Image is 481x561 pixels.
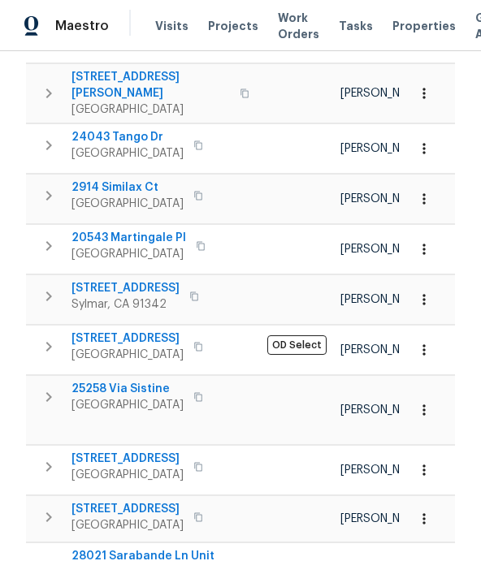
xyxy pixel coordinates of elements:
[340,143,426,154] span: [PERSON_NAME]
[340,464,426,476] span: [PERSON_NAME]
[340,344,426,356] span: [PERSON_NAME]
[155,18,188,34] span: Visits
[71,381,184,397] span: 25258 Via Sistine
[267,335,327,355] span: OD Select
[71,145,184,162] span: [GEOGRAPHIC_DATA]
[71,347,184,363] span: [GEOGRAPHIC_DATA]
[71,129,184,145] span: 24043 Tango Dr
[71,246,186,262] span: [GEOGRAPHIC_DATA]
[340,404,426,416] span: [PERSON_NAME]
[71,196,184,212] span: [GEOGRAPHIC_DATA]
[55,18,109,34] span: Maestro
[71,296,180,313] span: Sylmar, CA 91342
[71,517,184,533] span: [GEOGRAPHIC_DATA]
[340,88,426,99] span: [PERSON_NAME]
[340,244,426,255] span: [PERSON_NAME]
[71,69,230,101] span: [STREET_ADDRESS][PERSON_NAME]
[71,280,180,296] span: [STREET_ADDRESS]
[71,451,184,467] span: [STREET_ADDRESS]
[340,513,426,524] span: [PERSON_NAME]
[340,193,426,205] span: [PERSON_NAME]
[71,179,184,196] span: 2914 Similax Ct
[71,501,184,517] span: [STREET_ADDRESS]
[71,330,184,347] span: [STREET_ADDRESS]
[392,18,456,34] span: Properties
[71,230,186,246] span: 20543 Martingale Pl
[71,467,184,483] span: [GEOGRAPHIC_DATA]
[71,101,230,118] span: [GEOGRAPHIC_DATA]
[71,397,184,413] span: [GEOGRAPHIC_DATA]
[278,10,319,42] span: Work Orders
[340,294,426,305] span: [PERSON_NAME]
[339,20,373,32] span: Tasks
[208,18,258,34] span: Projects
